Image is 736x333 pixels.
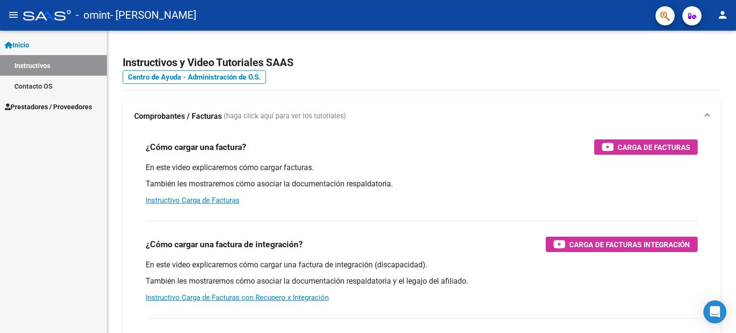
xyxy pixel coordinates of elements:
span: (haga click aquí para ver los tutoriales) [224,111,346,122]
mat-icon: person [717,9,728,21]
button: Carga de Facturas Integración [546,237,698,252]
h3: ¿Cómo cargar una factura de integración? [146,238,303,251]
a: Instructivo Carga de Facturas [146,196,240,205]
p: También les mostraremos cómo asociar la documentación respaldatoria y el legajo del afiliado. [146,276,698,287]
h3: ¿Cómo cargar una factura? [146,140,246,154]
a: Instructivo Carga de Facturas con Recupero x Integración [146,293,329,302]
strong: Comprobantes / Facturas [134,111,222,122]
span: Carga de Facturas Integración [569,239,690,251]
button: Carga de Facturas [594,139,698,155]
span: - omint [76,5,110,26]
a: Centro de Ayuda - Administración de O.S. [123,70,266,84]
mat-expansion-panel-header: Comprobantes / Facturas (haga click aquí para ver los tutoriales) [123,101,721,132]
span: - [PERSON_NAME] [110,5,196,26]
span: Prestadores / Proveedores [5,102,92,112]
span: Carga de Facturas [618,141,690,153]
span: Inicio [5,40,29,50]
mat-icon: menu [8,9,19,21]
p: También les mostraremos cómo asociar la documentación respaldatoria. [146,179,698,189]
p: En este video explicaremos cómo cargar una factura de integración (discapacidad). [146,260,698,270]
div: Open Intercom Messenger [703,300,726,323]
h2: Instructivos y Video Tutoriales SAAS [123,54,721,72]
p: En este video explicaremos cómo cargar facturas. [146,162,698,173]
